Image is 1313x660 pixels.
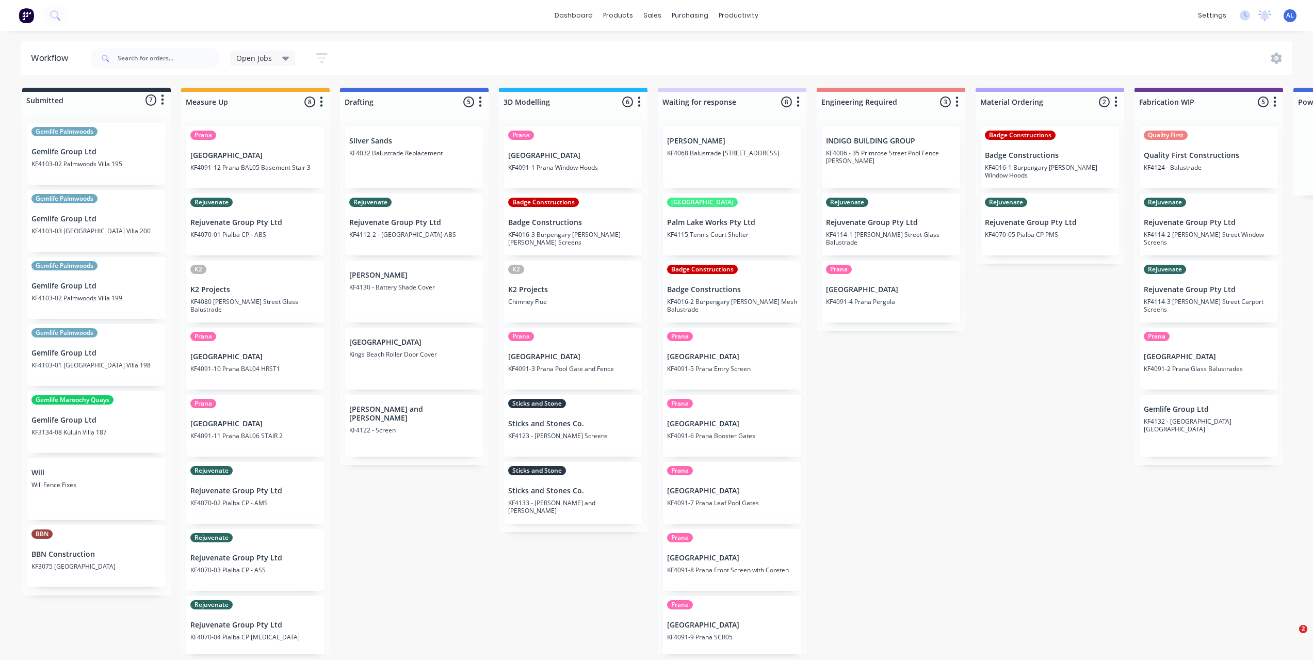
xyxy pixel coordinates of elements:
p: Will Fence Fixes [31,481,161,489]
div: K2K2 ProjectsKF4080 [PERSON_NAME] Street Glass Balustrade [186,261,325,323]
div: BBNBBN ConstructionKF3075 [GEOGRAPHIC_DATA] [27,525,166,587]
p: [GEOGRAPHIC_DATA] [826,285,956,294]
div: Badge Constructions [667,265,738,274]
p: [PERSON_NAME] [667,137,797,146]
p: KF4070-05 Pialba CP PMS [985,231,1115,238]
p: KF4070-01 Pialba CP - ABS [190,231,320,238]
div: [GEOGRAPHIC_DATA]Kings Beach Roller Door Cover [345,328,483,390]
p: [PERSON_NAME] and [PERSON_NAME] [349,405,479,423]
div: Quality First [1144,131,1188,140]
div: [PERSON_NAME] and [PERSON_NAME]KF4122 - Screen [345,395,483,457]
p: KF4016-2 Burpengary [PERSON_NAME] Mesh Balustrade [667,298,797,313]
p: KF4115 Tennis Court Shelter [667,231,797,238]
div: Rejuvenate [190,533,233,542]
div: [GEOGRAPHIC_DATA]Palm Lake Works Pty LtdKF4115 Tennis Court Shelter [663,194,801,255]
p: KF4114-2 [PERSON_NAME] Street Window Screens [1144,231,1274,246]
div: Rejuvenate [190,600,233,609]
p: [GEOGRAPHIC_DATA] [667,487,797,495]
p: Rejuvenate Group Pty Ltd [985,218,1115,227]
p: K2 Projects [508,285,638,294]
p: [GEOGRAPHIC_DATA] [508,151,638,160]
div: Gemlife PalmwoodsGemlife Group LtdKF4103-02 Palmwoods Villa 195 [27,123,166,185]
p: KF3134-08 Kuluin Villa 187 [31,428,161,436]
div: Rejuvenate [1144,265,1186,274]
p: KF4114-1 [PERSON_NAME] Street Glass Balustrade [826,231,956,246]
p: Rejuvenate Group Pty Ltd [349,218,479,227]
div: [PERSON_NAME]KF4068 Balustrade [STREET_ADDRESS] [663,126,801,188]
p: KF4124 - Balustrade [1144,164,1274,171]
div: Prana [1144,332,1170,341]
div: RejuvenateRejuvenate Group Pty LtdKF4112-2 - [GEOGRAPHIC_DATA] ABS [345,194,483,255]
p: Gemlife Group Ltd [31,215,161,223]
p: Chimney Flue [508,298,638,305]
p: Badge Constructions [667,285,797,294]
div: Prana[GEOGRAPHIC_DATA]KF4091-7 Prana Leaf Pool Gates [663,462,801,524]
div: K2 [190,265,206,274]
p: Rejuvenate Group Pty Ltd [1144,218,1274,227]
span: 2 [1299,625,1307,633]
iframe: Intercom live chat [1278,625,1303,650]
p: [GEOGRAPHIC_DATA] [667,420,797,428]
p: Sticks and Stones Co. [508,487,638,495]
div: Sticks and Stone [508,399,566,408]
p: Rejuvenate Group Pty Ltd [190,621,320,630]
div: sales [638,8,667,23]
div: [PERSON_NAME]KF4130 - Battery Shade Cover [345,261,483,323]
div: Rejuvenate [190,198,233,207]
p: KF4112-2 - [GEOGRAPHIC_DATA] ABS [349,231,479,238]
div: Prana [667,600,693,609]
p: Gemlife Group Ltd [31,148,161,156]
div: Badge ConstructionsBadge ConstructionsKF4016-3 Burpengary [PERSON_NAME] [PERSON_NAME] Screens [504,194,642,255]
p: Badge Constructions [508,218,638,227]
p: Rejuvenate Group Pty Ltd [190,487,320,495]
p: Rejuvenate Group Pty Ltd [826,218,956,227]
div: Rejuvenate [349,198,392,207]
p: [GEOGRAPHIC_DATA] [667,352,797,361]
p: KF4006 - 35 Primrose Street Pool Fence [PERSON_NAME] [826,149,956,165]
p: KF4133 - [PERSON_NAME] and [PERSON_NAME] [508,499,638,514]
div: Prana[GEOGRAPHIC_DATA]KF4091-1 Prana Window Hoods [504,126,642,188]
p: KF4114-3 [PERSON_NAME] Street Carport Screens [1144,298,1274,313]
p: KF4080 [PERSON_NAME] Street Glass Balustrade [190,298,320,313]
div: Badge ConstructionsBadge ConstructionsKF4016-2 Burpengary [PERSON_NAME] Mesh Balustrade [663,261,801,323]
div: RejuvenateRejuvenate Group Pty LtdKF4070-03 Pialba CP - ASS [186,529,325,591]
div: Rejuvenate [1144,198,1186,207]
p: KF4103-03 [GEOGRAPHIC_DATA] Villa 200 [31,227,161,235]
p: KF4091-10 Prana BAL04 HRST1 [190,365,320,373]
div: Prana [190,332,216,341]
div: Rejuvenate [190,466,233,475]
p: INDIGO BUILDING GROUP [826,137,956,146]
p: Gemlife Group Ltd [31,416,161,425]
div: Prana [508,131,534,140]
div: Sticks and StoneSticks and Stones Co.KF4123 - [PERSON_NAME] Screens [504,395,642,457]
p: KF4068 Balustrade [STREET_ADDRESS] [667,149,797,157]
p: Gemlife Group Ltd [31,349,161,358]
div: RejuvenateRejuvenate Group Pty LtdKF4070-02 Pialba CP - AMS [186,462,325,524]
p: KF4091-8 Prana Front Screen with Coreten [667,566,797,574]
p: [GEOGRAPHIC_DATA] [667,554,797,562]
span: Open Jobs [236,53,272,63]
div: Prana [826,265,852,274]
p: [GEOGRAPHIC_DATA] [190,352,320,361]
p: Sticks and Stones Co. [508,420,638,428]
div: Prana[GEOGRAPHIC_DATA]KF4091-2 Prana Glass Balustrades [1140,328,1278,390]
p: KF4091-7 Prana Leaf Pool Gates [667,499,797,507]
p: K2 Projects [190,285,320,294]
p: KF4091-2 Prana Glass Balustrades [1144,365,1274,373]
p: [GEOGRAPHIC_DATA] [190,420,320,428]
p: [GEOGRAPHIC_DATA] [349,338,479,347]
p: KF4091-4 Prana Pergola [826,298,956,305]
div: Workflow [31,52,73,65]
div: Prana[GEOGRAPHIC_DATA]KF4091-4 Prana Pergola [822,261,960,323]
p: KF4091-1 Prana Window Hoods [508,164,638,171]
div: Gemlife PalmwoodsGemlife Group LtdKF4103-03 [GEOGRAPHIC_DATA] Villa 200 [27,190,166,252]
div: Gemlife Palmwoods [31,127,98,136]
p: KF4070-02 Pialba CP - AMS [190,499,320,507]
p: KF4091-12 Prana BAL05 Basement Stair 3 [190,164,320,171]
div: Gemlife Palmwoods [31,194,98,203]
div: K2 [508,265,524,274]
p: KF4103-02 Palmwoods Villa 195 [31,160,161,168]
p: KF4016-3 Burpengary [PERSON_NAME] [PERSON_NAME] Screens [508,231,638,246]
div: BBN [31,529,53,539]
p: KF4130 - Battery Shade Cover [349,283,479,291]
